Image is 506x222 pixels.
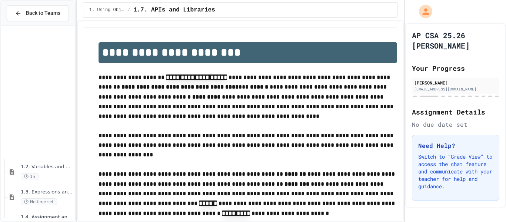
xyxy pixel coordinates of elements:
span: 1.7. APIs and Libraries [133,6,215,14]
div: No due date set [412,120,499,129]
h3: Need Help? [418,141,493,150]
div: [PERSON_NAME] [414,79,497,86]
span: 1h [21,173,39,180]
iframe: chat widget [445,160,499,192]
span: 1.4. Assignment and Input [21,214,73,221]
h1: AP CSA 25.26 [PERSON_NAME] [412,30,499,51]
span: 1. Using Objects and Methods [89,7,125,13]
h2: Assignment Details [412,107,499,117]
span: / [128,7,130,13]
h2: Your Progress [412,63,499,73]
div: My Account [411,3,434,20]
span: No time set [21,198,57,205]
span: 1.3. Expressions and Output [New] [21,189,73,195]
p: Switch to "Grade View" to access the chat feature and communicate with your teacher for help and ... [418,153,493,190]
iframe: chat widget [475,192,499,215]
span: 1.2. Variables and Data Types [21,164,73,170]
button: Back to Teams [7,5,69,21]
span: Back to Teams [26,9,60,17]
div: [EMAIL_ADDRESS][DOMAIN_NAME] [414,86,497,92]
